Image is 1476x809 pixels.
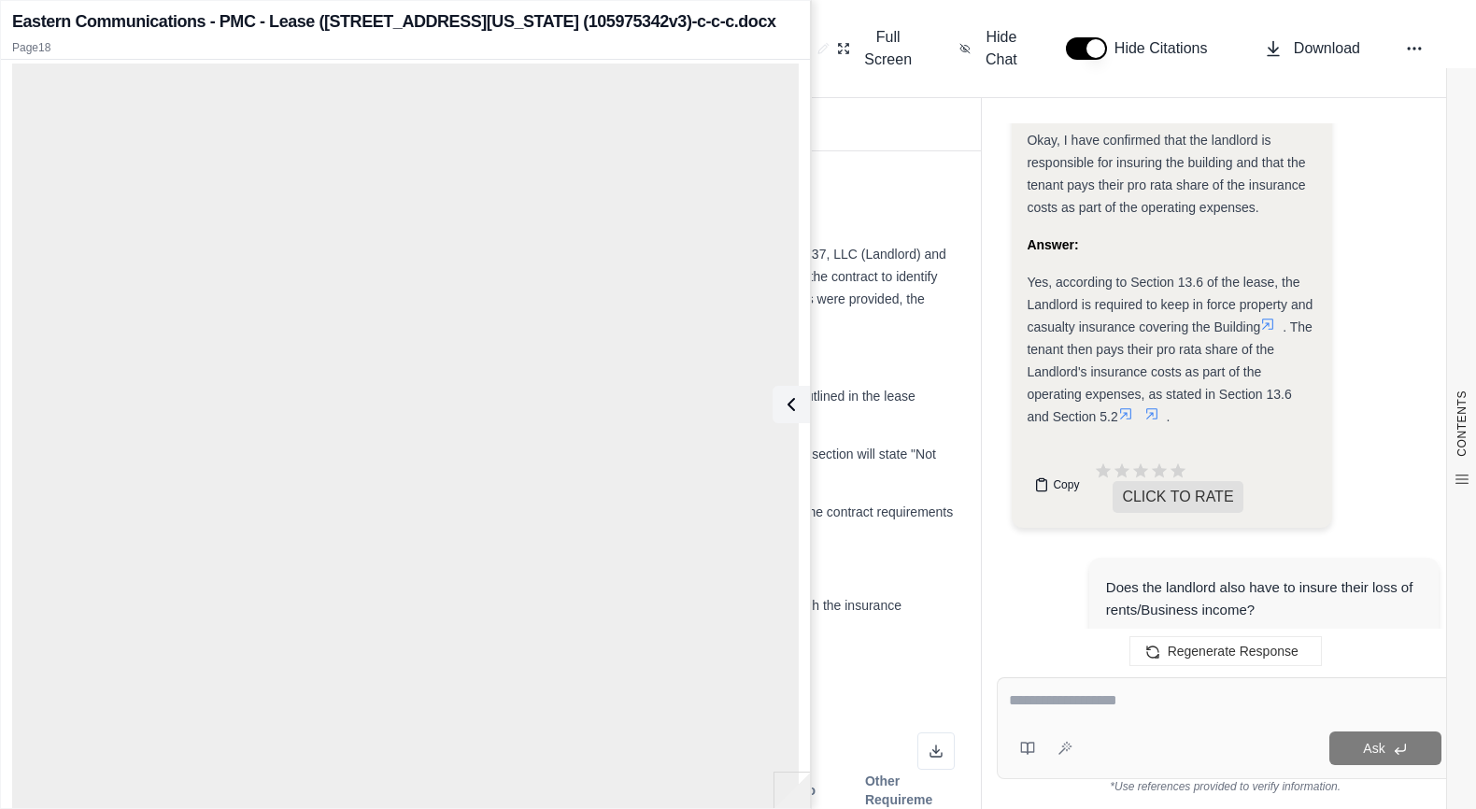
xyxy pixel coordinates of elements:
button: Full Screen [830,19,922,78]
span: Actionable recommendations to ensure compliance with the insurance requirements. [282,598,901,635]
span: CLICK TO RATE [1113,481,1242,513]
h2: Eastern Communications - PMC - Lease ([STREET_ADDRESS][US_STATE] (105975342v3)-c-c-c.docx [12,8,776,35]
span: Ask [1363,741,1384,756]
button: Copy [1027,466,1086,504]
span: Hide Chat [982,26,1021,71]
p: Page 18 [12,40,799,55]
span: Download [1294,37,1360,60]
button: Ask [1329,731,1441,765]
button: Regenerate Response [1129,636,1322,666]
span: Copy [1053,477,1079,492]
button: Hide Chat [952,19,1029,78]
span: . The tenant then pays their pro rata share of the Landlord's insurance costs as part of the oper... [1027,319,1312,424]
span: Okay, I have confirmed that the landlord is responsible for insuring the building and that the te... [1027,133,1305,215]
span: Hide Citations [1114,37,1219,60]
span: Regenerate Response [1168,644,1299,659]
div: *Use references provided to verify information. [997,779,1454,794]
button: Download [1256,30,1368,67]
button: Download as Excel [917,732,955,770]
span: . [1167,409,1171,424]
strong: Answer: [1027,237,1078,252]
span: CONTENTS [1455,390,1469,457]
div: Does the landlord also have to insure their loss of rents/Business income? [1106,576,1422,621]
span: Yes, according to Section 13.6 of the lease, the Landlord is required to keep in force property a... [1027,275,1313,334]
span: A table summarizing the insurance requirements outlined in the lease agreement. [282,389,915,426]
span: As no insurance policy documents were provided, this section will state "Not Available". [282,447,936,484]
span: Full Screen [861,26,915,71]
